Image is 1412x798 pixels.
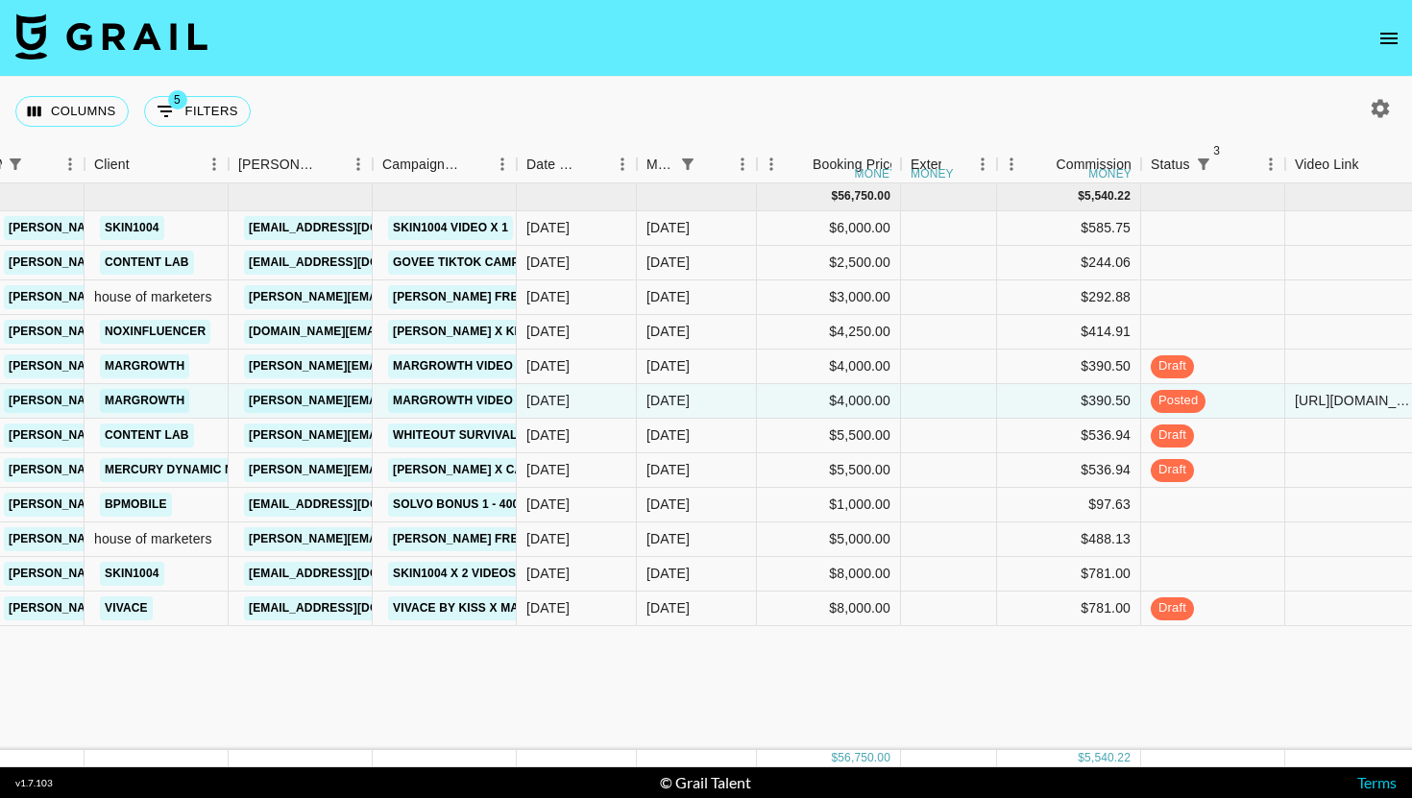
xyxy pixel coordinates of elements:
[1217,151,1244,178] button: Sort
[968,150,997,179] button: Menu
[646,564,690,583] div: Sep '25
[244,389,557,413] a: [PERSON_NAME][EMAIL_ADDRESS][DOMAIN_NAME]
[244,354,557,378] a: [PERSON_NAME][EMAIL_ADDRESS][DOMAIN_NAME]
[997,315,1141,350] div: $414.91
[388,423,522,447] a: Whiteout Survival
[100,320,210,344] a: noxinfluencer
[317,151,344,178] button: Sort
[997,246,1141,280] div: $244.06
[757,384,901,419] div: $4,000.00
[100,251,194,275] a: Content Lab
[646,460,690,479] div: Sep '25
[200,150,229,179] button: Menu
[757,488,901,522] div: $1,000.00
[646,218,690,237] div: Sep '25
[1078,188,1084,205] div: $
[388,458,596,482] a: [PERSON_NAME] x Camscanner
[526,356,570,375] div: 29/07/2025
[2,151,29,178] div: 1 active filter
[1256,150,1285,179] button: Menu
[1190,151,1217,178] div: 3 active filters
[646,287,690,306] div: Sep '25
[4,562,317,586] a: [PERSON_NAME][EMAIL_ADDRESS][DOMAIN_NAME]
[4,216,317,240] a: [PERSON_NAME][EMAIL_ADDRESS][DOMAIN_NAME]
[517,146,637,183] div: Date Created
[757,315,901,350] div: $4,250.00
[646,146,674,183] div: Month Due
[4,527,317,551] a: [PERSON_NAME][EMAIL_ADDRESS][DOMAIN_NAME]
[461,151,488,178] button: Sort
[838,750,890,766] div: 56,750.00
[526,322,570,341] div: 15/09/2025
[757,557,901,592] div: $8,000.00
[244,320,555,344] a: [DOMAIN_NAME][EMAIL_ADDRESS][DOMAIN_NAME]
[646,598,690,617] div: Sep '25
[997,557,1141,592] div: $781.00
[526,495,570,514] div: 19/09/2025
[100,458,359,482] a: Mercury Dynamic Network Media Ltd.
[100,389,189,413] a: margrowth
[1359,151,1386,178] button: Sort
[581,151,608,178] button: Sort
[144,96,251,127] button: Show filters
[646,322,690,341] div: Sep '25
[1370,19,1408,58] button: open drawer
[1207,141,1227,160] span: 3
[244,216,459,240] a: [EMAIL_ADDRESS][DOMAIN_NAME]
[100,596,153,620] a: VIVACE
[244,285,557,309] a: [PERSON_NAME][EMAIL_ADDRESS][DOMAIN_NAME]
[4,493,317,517] a: [PERSON_NAME][EMAIL_ADDRESS][DOMAIN_NAME]
[911,168,954,180] div: money
[660,773,751,792] div: © Grail Talent
[526,460,570,479] div: 03/09/2025
[1190,151,1217,178] button: Show filters
[757,246,901,280] div: $2,500.00
[244,562,459,586] a: [EMAIL_ADDRESS][DOMAIN_NAME]
[388,596,584,620] a: VIVACE BY KISS x MAYALOVEE3
[1151,599,1194,617] span: draft
[15,777,53,789] div: v 1.7.103
[646,495,690,514] div: Sep '25
[229,146,373,183] div: Booker
[757,350,901,384] div: $4,000.00
[244,596,459,620] a: [EMAIL_ADDRESS][DOMAIN_NAME]
[831,188,838,205] div: $
[1141,146,1285,183] div: Status
[1056,146,1132,183] div: Commission
[344,150,373,179] button: Menu
[1357,773,1397,791] a: Terms
[701,151,728,178] button: Sort
[997,522,1141,557] div: $488.13
[526,391,570,410] div: 01/08/2025
[1151,392,1205,410] span: posted
[4,320,317,344] a: [PERSON_NAME][EMAIL_ADDRESS][DOMAIN_NAME]
[728,150,757,179] button: Menu
[1078,750,1084,766] div: $
[29,151,56,178] button: Sort
[1084,750,1131,766] div: 5,540.22
[15,96,129,127] button: Select columns
[1088,168,1132,180] div: money
[238,146,317,183] div: [PERSON_NAME]
[388,389,578,413] a: Margrowth video 4 actual
[757,211,901,246] div: $6,000.00
[526,146,581,183] div: Date Created
[757,150,786,179] button: Menu
[813,146,897,183] div: Booking Price
[526,218,570,237] div: 09/09/2025
[488,150,517,179] button: Menu
[1029,151,1056,178] button: Sort
[526,425,570,445] div: 11/09/2025
[646,356,690,375] div: Sep '25
[4,354,317,378] a: [PERSON_NAME][EMAIL_ADDRESS][DOMAIN_NAME]
[388,320,572,344] a: [PERSON_NAME] X KKOROBA
[997,350,1141,384] div: $390.50
[757,453,901,488] div: $5,500.00
[4,285,317,309] a: [PERSON_NAME][EMAIL_ADDRESS][DOMAIN_NAME]
[941,151,968,178] button: Sort
[85,280,229,315] div: house of marketers
[831,750,838,766] div: $
[388,285,545,309] a: [PERSON_NAME] FREELY
[757,522,901,557] div: $5,000.00
[4,251,317,275] a: [PERSON_NAME][EMAIL_ADDRESS][DOMAIN_NAME]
